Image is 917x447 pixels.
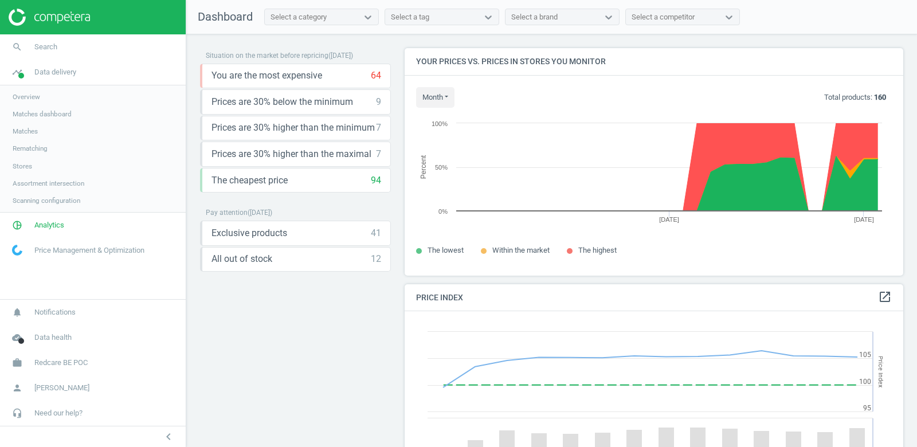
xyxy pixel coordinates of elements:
[859,378,871,386] text: 100
[371,69,381,82] div: 64
[13,92,40,101] span: Overview
[416,87,454,108] button: month
[248,209,272,217] span: ( [DATE] )
[376,96,381,108] div: 9
[376,148,381,160] div: 7
[405,284,903,311] h4: Price Index
[511,12,558,22] div: Select a brand
[420,155,428,179] tspan: Percent
[34,358,88,368] span: Redcare BE POC
[211,148,371,160] span: Prices are 30% higher than the maximal
[6,214,28,236] i: pie_chart_outlined
[211,253,272,265] span: All out of stock
[13,162,32,171] span: Stores
[13,179,84,188] span: Assortment intersection
[859,351,871,359] text: 105
[6,61,28,83] i: timeline
[34,383,89,393] span: [PERSON_NAME]
[578,246,617,254] span: The highest
[13,196,80,205] span: Scanning configuration
[211,69,322,82] span: You are the most expensive
[371,253,381,265] div: 12
[34,307,76,317] span: Notifications
[6,327,28,348] i: cloud_done
[211,227,287,240] span: Exclusive products
[211,121,375,134] span: Prices are 30% higher than the minimum
[6,377,28,399] i: person
[863,404,871,412] text: 95
[34,245,144,256] span: Price Management & Optimization
[13,127,38,136] span: Matches
[391,12,429,22] div: Select a tag
[428,246,464,254] span: The lowest
[878,290,892,304] i: open_in_new
[632,12,695,22] div: Select a competitor
[162,430,175,444] i: chevron_left
[206,52,328,60] span: Situation on the market before repricing
[34,220,64,230] span: Analytics
[206,209,248,217] span: Pay attention
[6,352,28,374] i: work
[271,12,327,22] div: Select a category
[6,301,28,323] i: notifications
[211,174,288,187] span: The cheapest price
[34,332,72,343] span: Data health
[12,245,22,256] img: wGWNvw8QSZomAAAAABJRU5ErkJggg==
[438,208,448,215] text: 0%
[659,216,679,223] tspan: [DATE]
[492,246,550,254] span: Within the market
[154,429,183,444] button: chevron_left
[432,120,448,127] text: 100%
[9,9,90,26] img: ajHJNr6hYgQAAAAASUVORK5CYII=
[6,36,28,58] i: search
[435,164,448,171] text: 50%
[371,174,381,187] div: 94
[211,96,353,108] span: Prices are 30% below the minimum
[198,10,253,23] span: Dashboard
[877,356,884,387] tspan: Price Index
[405,48,903,75] h4: Your prices vs. prices in stores you monitor
[34,42,57,52] span: Search
[328,52,353,60] span: ( [DATE] )
[34,408,83,418] span: Need our help?
[878,290,892,305] a: open_in_new
[6,402,28,424] i: headset_mic
[371,227,381,240] div: 41
[34,67,76,77] span: Data delivery
[376,121,381,134] div: 7
[13,144,48,153] span: Rematching
[13,109,72,119] span: Matches dashboard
